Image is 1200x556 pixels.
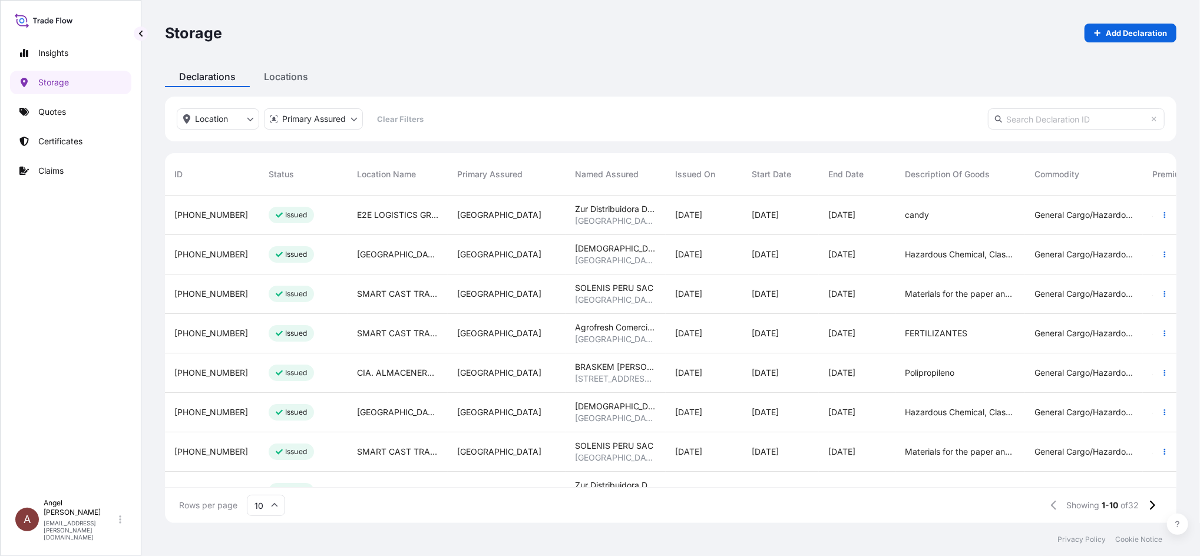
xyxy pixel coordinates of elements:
[1152,369,1158,377] span: $
[675,446,702,458] span: [DATE]
[575,479,656,491] span: Zur Distribuidora De Alimentos SAC
[174,367,248,379] span: [PHONE_NUMBER]
[38,77,69,88] p: Storage
[457,446,541,458] span: [GEOGRAPHIC_DATA]
[357,327,438,339] span: SMART CAST TRADING S.A.C.
[575,333,656,345] span: [GEOGRAPHIC_DATA]
[575,215,656,227] span: [GEOGRAPHIC_DATA], [GEOGRAPHIC_DATA]
[357,406,438,418] span: [GEOGRAPHIC_DATA]
[195,113,228,125] p: Location
[174,327,248,339] span: [PHONE_NUMBER]
[457,209,541,221] span: [GEOGRAPHIC_DATA]
[44,519,117,541] p: [EMAIL_ADDRESS][PERSON_NAME][DOMAIN_NAME]
[575,322,656,333] span: Agrofresh Comercial Peru S.A.C.
[1152,487,1158,495] span: $
[575,401,656,412] span: [DEMOGRAPHIC_DATA] PERU SAC (Solvay)
[357,485,438,497] span: E2E LOGISTICS GROUP S.A.C.
[1034,367,1133,379] span: General Cargo/Hazardous Material
[165,24,222,42] p: Storage
[1034,327,1133,339] span: General Cargo/Hazardous Material
[179,499,237,511] span: Rows per page
[575,243,656,254] span: [DEMOGRAPHIC_DATA] PERU SAC (Solvay)
[174,406,248,418] span: [PHONE_NUMBER]
[1121,499,1139,511] span: of 32
[174,446,248,458] span: [PHONE_NUMBER]
[10,130,131,153] a: Certificates
[575,361,656,373] span: BRASKEM [PERSON_NAME] [GEOGRAPHIC_DATA]
[1034,446,1133,458] span: General Cargo/Hazardous Material
[1152,168,1186,180] span: Premium
[174,288,248,300] span: [PHONE_NUMBER]
[38,135,82,147] p: Certificates
[828,367,855,379] span: [DATE]
[174,209,248,221] span: [PHONE_NUMBER]
[1152,290,1158,298] span: $
[828,327,855,339] span: [DATE]
[10,71,131,94] a: Storage
[10,159,131,183] a: Claims
[1034,209,1133,221] span: General Cargo/Hazardous Material
[285,329,307,338] p: Issued
[905,406,1016,418] span: Hazardous Chemical, Class 3, 8, 9
[752,446,779,458] span: [DATE]
[905,485,929,497] span: candy
[457,367,541,379] span: [GEOGRAPHIC_DATA]
[285,210,307,220] p: Issued
[1034,406,1133,418] span: General Cargo/Hazardous Material
[1152,408,1158,416] span: $
[38,47,68,59] p: Insights
[174,249,248,260] span: [PHONE_NUMBER]
[575,440,653,452] span: SOLENIS PERU SAC
[905,446,1016,458] span: Materials for the paper and mining industries
[828,249,855,260] span: [DATE]
[457,168,523,180] span: Primary Assured
[575,254,656,266] span: [GEOGRAPHIC_DATA]
[285,486,307,496] p: Issued
[752,367,779,379] span: [DATE]
[828,485,855,497] span: [DATE]
[357,209,438,221] span: E2E LOGISTICS GROUP S.A.C.
[1034,249,1133,260] span: General Cargo/Hazardous Material
[675,327,702,339] span: [DATE]
[1034,485,1133,497] span: General Cargo/Hazardous Material
[575,282,653,294] span: SOLENIS PERU SAC
[905,249,1016,260] span: Hazardous Chemical, Class 3, 8, 9
[575,203,656,215] span: Zur Distribuidora De Alimentos SAC
[828,446,855,458] span: [DATE]
[282,113,346,125] p: Primary Assured
[177,108,259,130] button: location Filter options
[675,249,702,260] span: [DATE]
[457,327,541,339] span: [GEOGRAPHIC_DATA]
[675,406,702,418] span: [DATE]
[675,367,702,379] span: [DATE]
[1152,211,1158,219] span: $
[38,165,64,177] p: Claims
[1152,329,1158,337] span: $
[457,406,541,418] span: [GEOGRAPHIC_DATA]
[752,288,779,300] span: [DATE]
[357,288,438,300] span: SMART CAST TRADING S.A.C.
[285,368,307,378] p: Issued
[357,367,438,379] span: CIA. ALMACENERA LA COLONIAL S.A
[269,168,294,180] span: Status
[828,209,855,221] span: [DATE]
[165,66,250,87] div: Declarations
[752,209,779,221] span: [DATE]
[675,168,715,180] span: Issued On
[1152,250,1158,259] span: $
[285,447,307,456] p: Issued
[1152,448,1158,456] span: $
[675,209,702,221] span: [DATE]
[1034,288,1133,300] span: General Cargo/Hazardous Material
[24,514,31,525] span: A
[575,294,656,306] span: [GEOGRAPHIC_DATA], [GEOGRAPHIC_DATA]
[675,485,702,497] span: [DATE]
[457,288,541,300] span: [GEOGRAPHIC_DATA]
[905,168,990,180] span: Description of Goods
[264,108,363,130] button: distributor Filter options
[1106,27,1167,39] p: Add Declaration
[1115,535,1162,544] a: Cookie Notice
[1057,535,1106,544] a: Privacy Policy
